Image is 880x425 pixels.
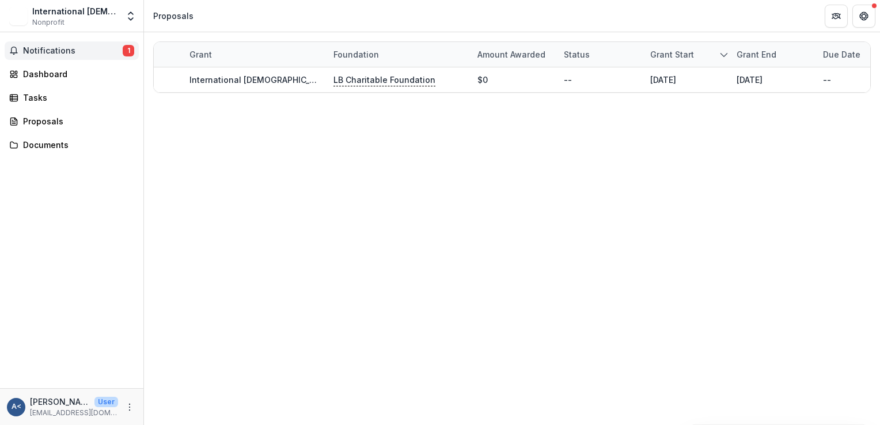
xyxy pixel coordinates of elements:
[183,42,327,67] div: Grant
[5,135,139,154] a: Documents
[327,48,386,60] div: Foundation
[823,74,831,86] div: --
[825,5,848,28] button: Partners
[5,64,139,84] a: Dashboard
[719,50,729,59] svg: sorted descending
[737,74,763,86] div: [DATE]
[557,42,643,67] div: Status
[643,48,701,60] div: Grant start
[183,48,219,60] div: Grant
[12,403,21,411] div: Andre Ong <andreongsd@gmail.com>
[23,139,130,151] div: Documents
[123,400,136,414] button: More
[477,74,488,86] div: $0
[327,42,471,67] div: Foundation
[23,46,123,56] span: Notifications
[5,88,139,107] a: Tasks
[557,48,597,60] div: Status
[730,42,816,67] div: Grant end
[5,112,139,131] a: Proposals
[816,48,867,60] div: Due Date
[30,396,90,408] p: [PERSON_NAME] <[EMAIL_ADDRESS][DOMAIN_NAME]>
[333,74,435,86] p: LB Charitable Foundation
[32,5,118,17] div: International [DEMOGRAPHIC_DATA] [DEMOGRAPHIC_DATA] of [GEOGRAPHIC_DATA]
[123,45,134,56] span: 1
[643,42,730,67] div: Grant start
[149,7,198,24] nav: breadcrumb
[471,42,557,67] div: Amount awarded
[30,408,118,418] p: [EMAIL_ADDRESS][DOMAIN_NAME]
[730,48,783,60] div: Grant end
[94,397,118,407] p: User
[32,17,65,28] span: Nonprofit
[23,92,130,104] div: Tasks
[123,5,139,28] button: Open entity switcher
[650,74,676,86] div: [DATE]
[23,68,130,80] div: Dashboard
[153,10,194,22] div: Proposals
[189,75,862,85] a: International [DEMOGRAPHIC_DATA] [DEMOGRAPHIC_DATA] of [GEOGRAPHIC_DATA] - 2025 - Grant Funding R...
[9,7,28,25] img: International Christian Church of San Diego
[852,5,875,28] button: Get Help
[471,48,552,60] div: Amount awarded
[23,115,130,127] div: Proposals
[564,74,572,86] div: --
[5,41,139,60] button: Notifications1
